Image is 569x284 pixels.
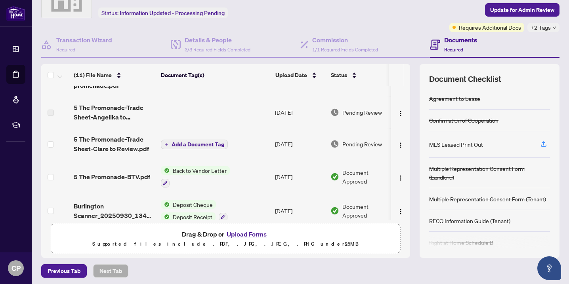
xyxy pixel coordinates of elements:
span: down [552,26,556,30]
span: Pending Review [342,140,382,148]
img: Status Icon [161,200,170,209]
span: Document Checklist [429,74,501,85]
span: 5 The Promonade-Trade Sheet-Clare to Review.pdf [74,134,155,153]
button: Logo [394,170,407,183]
div: Multiple Representation Consent Form (Tenant) [429,195,546,203]
span: Deposit Receipt [170,212,216,221]
div: RECO Information Guide (Tenant) [429,216,510,225]
span: Information Updated - Processing Pending [120,9,225,17]
button: Status IconBack to Vendor Letter [161,166,230,187]
span: Document Approved [342,168,391,186]
td: [DATE] [272,160,327,194]
div: Agreement to Lease [429,94,480,103]
button: Add a Document Tag [161,140,228,149]
button: Logo [394,204,407,217]
h4: Commission [312,35,378,45]
span: 1/1 Required Fields Completed [312,47,378,53]
span: Add a Document Tag [172,142,224,147]
img: Document Status [330,172,339,181]
span: Pending Review [342,108,382,117]
span: Drag & Drop or [182,229,269,239]
span: Back to Vendor Letter [170,166,230,175]
img: logo [6,6,25,21]
button: Open asap [537,256,561,280]
th: Upload Date [272,64,328,86]
img: Status Icon [161,166,170,175]
span: 5 The Promonade-Trade Sheet-Angelika to Review.pdf [74,103,155,122]
span: Deposit Cheque [170,200,216,209]
span: CP [11,263,21,274]
button: Next Tab [93,264,128,278]
span: 3/3 Required Fields Completed [185,47,250,53]
img: Logo [397,142,404,148]
button: Upload Forms [224,229,269,239]
img: Document Status [330,206,339,215]
button: Status IconDeposit ChequeStatus IconDeposit Receipt [161,200,227,222]
button: Previous Tab [41,264,87,278]
img: Logo [397,110,404,117]
td: [DATE] [272,97,327,128]
span: Drag & Drop orUpload FormsSupported files include .PDF, .JPG, .JPEG, .PNG under25MB [51,224,400,254]
th: Status [328,64,395,86]
img: Document Status [330,108,339,117]
span: Required [444,47,463,53]
span: 5 The Promonade-BTV.pdf [74,172,150,182]
span: Burlington Scanner_20250930_134157.pdf [74,201,155,220]
span: Upload Date [275,71,307,80]
th: Document Tag(s) [158,64,272,86]
button: Update for Admin Review [485,3,559,17]
img: Status Icon [161,212,170,221]
img: Logo [397,208,404,215]
div: MLS Leased Print Out [429,140,483,149]
button: Add a Document Tag [161,139,228,150]
img: Document Status [330,140,339,148]
span: plus [164,142,168,146]
td: [DATE] [272,194,327,228]
p: Supported files include .PDF, .JPG, .JPEG, .PNG under 25 MB [56,239,395,249]
th: (11) File Name [71,64,158,86]
span: Document Approved [342,202,391,220]
span: Required [56,47,75,53]
span: Status [331,71,347,80]
img: Logo [397,175,404,181]
div: Multiple Representation Consent Form (Landlord) [429,164,550,182]
button: Logo [394,138,407,150]
button: Logo [394,106,407,119]
div: Confirmation of Cooperation [429,116,498,125]
h4: Transaction Wizard [56,35,112,45]
td: [DATE] [272,128,327,160]
span: (11) File Name [74,71,112,80]
span: +2 Tags [531,23,551,32]
h4: Documents [444,35,477,45]
span: Previous Tab [48,265,80,277]
div: Status: [98,8,228,18]
h4: Details & People [185,35,250,45]
span: Requires Additional Docs [459,23,521,32]
span: Update for Admin Review [490,4,554,16]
